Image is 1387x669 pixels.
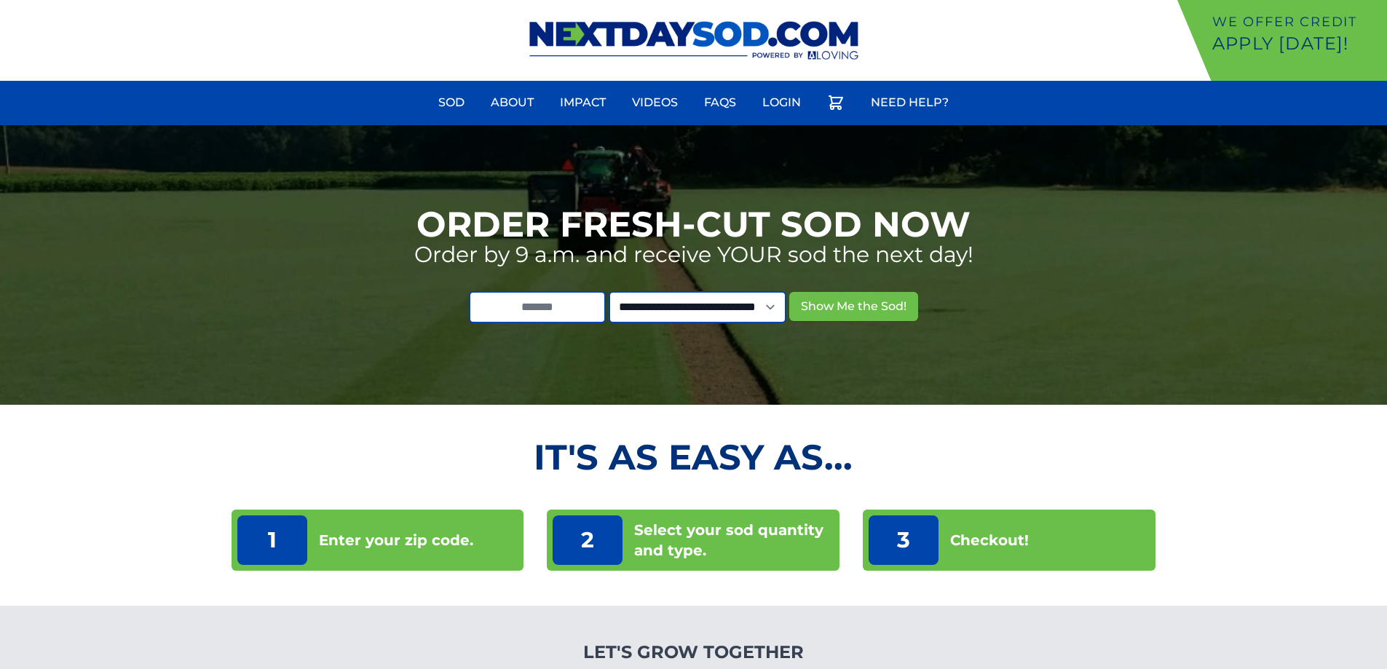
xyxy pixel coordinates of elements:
a: Videos [623,85,687,120]
p: 1 [237,515,307,565]
p: 3 [869,515,939,565]
a: FAQs [695,85,745,120]
a: Login [754,85,810,120]
p: Order by 9 a.m. and receive YOUR sod the next day! [414,242,973,268]
a: Impact [551,85,615,120]
p: 2 [553,515,623,565]
h2: It's as Easy As... [232,440,1156,475]
p: Select your sod quantity and type. [634,520,834,561]
p: Enter your zip code. [319,530,473,550]
h4: Let's Grow Together [505,641,882,664]
p: Apply [DATE]! [1212,32,1381,55]
button: Show Me the Sod! [789,292,918,321]
p: We offer Credit [1212,12,1381,32]
p: Checkout! [950,530,1029,550]
h1: Order Fresh-Cut Sod Now [416,207,971,242]
a: Need Help? [862,85,957,120]
a: About [482,85,542,120]
a: Sod [430,85,473,120]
